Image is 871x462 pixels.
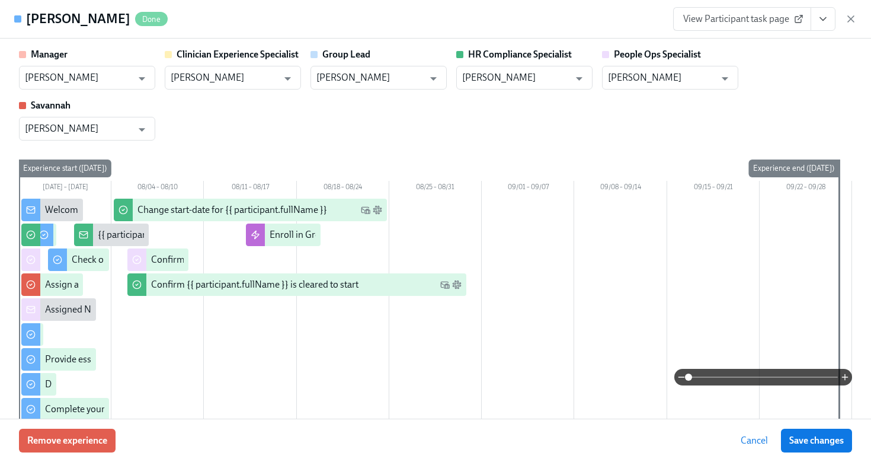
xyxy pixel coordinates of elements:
a: View Participant task page [673,7,811,31]
strong: Savannah [31,100,71,111]
svg: Work Email [440,280,450,289]
div: 09/01 – 09/07 [482,181,574,196]
div: Assign a Clinician Experience Specialist for {{ participant.fullName }} (start-date {{ participan... [45,278,514,291]
div: 08/04 – 08/10 [111,181,204,196]
div: {{ participant.fullName }} has filled out the onboarding form [98,228,340,241]
div: 08/11 – 08/17 [204,181,296,196]
div: Enroll in Group Facilitators Onboarding [270,228,430,241]
span: Remove experience [27,435,107,447]
div: Confirm {{ participant.fullName }} is cleared to start [151,278,358,291]
span: Done [135,15,168,24]
button: Open [570,69,588,88]
div: Change start-date for {{ participant.fullName }} [137,203,327,216]
button: Save changes [781,429,852,453]
span: View Participant task page [683,13,801,25]
button: Cancel [732,429,776,453]
button: Open [716,69,734,88]
strong: HR Compliance Specialist [468,49,572,60]
strong: People Ops Specialist [614,49,701,60]
span: Cancel [741,435,768,447]
h4: [PERSON_NAME] [26,10,130,28]
div: [DATE] – [DATE] [19,181,111,196]
div: 09/15 – 09/21 [667,181,760,196]
div: Provide essential professional documentation [45,353,230,366]
div: 08/18 – 08/24 [297,181,389,196]
button: Open [133,120,151,139]
div: Experience start ([DATE]) [18,160,111,177]
button: Open [278,69,297,88]
div: 09/22 – 09/28 [760,181,852,196]
div: Assigned New Hire [45,303,123,316]
div: 09/08 – 09/14 [574,181,667,196]
strong: Manager [31,49,68,60]
div: 08/25 – 08/31 [389,181,482,196]
svg: Slack [373,205,382,215]
button: View task page [811,7,835,31]
div: Experience end ([DATE]) [748,160,839,177]
div: Welcome from the Charlie Health Compliance Team 👋 [45,203,268,216]
strong: Clinician Experience Specialist [177,49,299,60]
button: Open [424,69,443,88]
div: Check out our recommended laptop specs [72,253,242,266]
div: Confirm cleared by People Ops [151,253,276,266]
div: Complete your drug screening [45,403,168,416]
span: Save changes [789,435,844,447]
svg: Slack [452,280,462,289]
svg: Work Email [361,205,370,215]
strong: Group Lead [322,49,370,60]
button: Remove experience [19,429,116,453]
button: Open [133,69,151,88]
